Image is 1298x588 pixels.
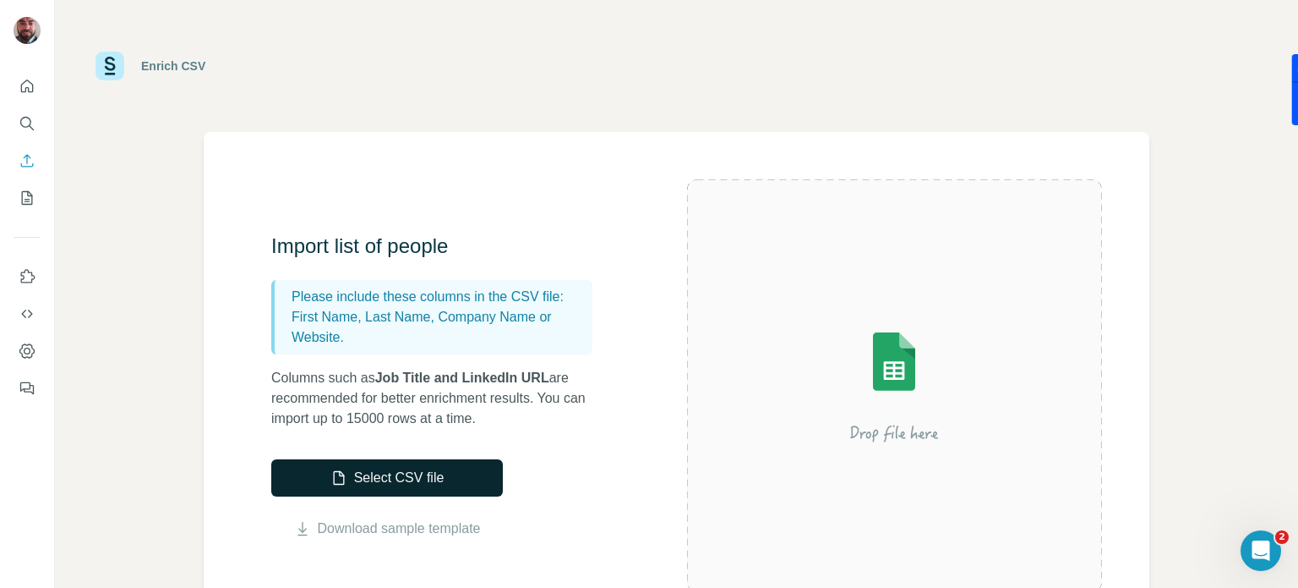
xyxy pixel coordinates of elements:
[14,299,41,329] button: Use Surfe API
[318,519,481,539] a: Download sample template
[742,284,1046,487] img: Surfe Illustration - Drop file here or select below
[14,146,41,176] button: Enrich CSV
[14,261,41,292] button: Use Surfe on LinkedIn
[271,233,609,260] h3: Import list of people
[271,459,503,497] button: Select CSV file
[14,17,41,44] img: Avatar
[375,371,549,385] span: Job Title and LinkedIn URL
[271,368,609,429] p: Columns such as are recommended for better enrichment results. You can import up to 15000 rows at...
[14,71,41,102] button: Quick start
[1275,530,1289,544] span: 2
[141,58,205,74] div: Enrich CSV
[292,287,586,307] p: Please include these columns in the CSV file:
[271,519,503,539] button: Download sample template
[95,52,124,80] img: Surfe Logo
[1241,530,1281,571] iframe: Intercom live chat
[14,373,41,404] button: Feedback
[14,336,41,366] button: Dashboard
[292,307,586,348] p: First Name, Last Name, Company Name or Website.
[14,108,41,139] button: Search
[14,183,41,213] button: My lists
